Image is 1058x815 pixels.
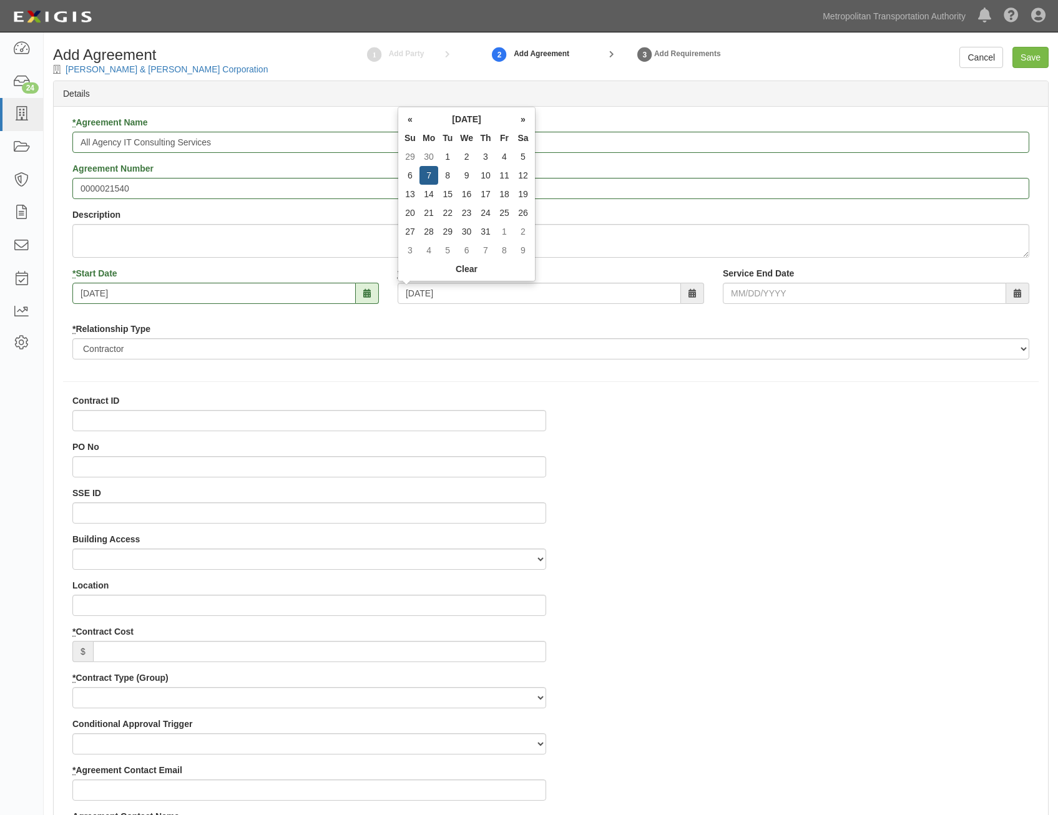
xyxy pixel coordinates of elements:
th: Sa [514,129,532,147]
strong: 2 [490,47,509,62]
td: 29 [438,222,457,241]
abbr: required [72,268,76,278]
td: 7 [419,166,438,185]
label: Contract Type (Group) [72,671,169,684]
td: 26 [514,203,532,222]
td: 24 [476,203,495,222]
strong: Add Party [389,49,424,58]
td: 30 [419,147,438,166]
input: MM/DD/YYYY [72,283,356,304]
th: Fr [495,129,514,147]
td: 15 [438,185,457,203]
strong: Add Agreement [514,49,569,59]
abbr: required [72,765,76,775]
img: logo-5460c22ac91f19d4615b14bd174203de0afe785f0fc80cf4dbbc73dc1793850b.png [9,6,96,28]
td: 18 [495,185,514,203]
abbr: required [72,673,76,683]
td: 14 [419,185,438,203]
td: 28 [419,222,438,241]
td: 27 [401,222,419,241]
td: 5 [438,241,457,260]
label: Conditional Approval Trigger [72,718,192,730]
label: Agreement Name [72,116,148,129]
td: 21 [419,203,438,222]
i: Help Center - Complianz [1004,9,1019,24]
td: 29 [401,147,419,166]
td: 31 [476,222,495,241]
label: Contract Cost [72,625,134,638]
a: [PERSON_NAME] & [PERSON_NAME] Corporation [66,64,268,74]
th: Clear [401,260,532,278]
a: Set Requirements [635,41,654,67]
td: 23 [457,203,476,222]
a: Add Agreement [490,41,509,67]
td: 2 [514,222,532,241]
label: Start Date [72,267,117,280]
abbr: required [72,324,76,334]
th: Su [401,129,419,147]
td: 4 [419,241,438,260]
td: 8 [438,166,457,185]
div: 24 [22,82,39,94]
label: Building Access [72,533,140,545]
td: 20 [401,203,419,222]
input: MM/DD/YYYY [723,283,1006,304]
div: Details [54,81,1048,107]
td: 25 [495,203,514,222]
th: Mo [419,129,438,147]
th: We [457,129,476,147]
td: 1 [438,147,457,166]
label: SSE ID [72,487,101,499]
td: 3 [476,147,495,166]
td: 16 [457,185,476,203]
label: Relationship Type [72,323,150,335]
input: MM/DD/YYYY [398,283,681,304]
label: Location [72,579,109,592]
label: Agreement Number [72,162,154,175]
td: 2 [457,147,476,166]
a: Save [1012,47,1049,68]
td: 8 [495,241,514,260]
td: 11 [495,166,514,185]
td: 5 [514,147,532,166]
td: 9 [514,241,532,260]
abbr: required [72,627,76,637]
td: 7 [476,241,495,260]
label: PO No [72,441,99,453]
strong: Add Requirements [654,49,721,58]
td: 4 [495,147,514,166]
a: Cancel [959,47,1003,68]
label: Service End Date [723,267,794,280]
th: [DATE] [419,110,514,129]
td: 1 [495,222,514,241]
td: 10 [476,166,495,185]
td: 30 [457,222,476,241]
th: Th [476,129,495,147]
td: 19 [514,185,532,203]
span: $ [72,641,93,662]
th: » [514,110,532,129]
td: 17 [476,185,495,203]
strong: 3 [635,47,654,62]
strong: 1 [365,47,384,62]
label: Description [72,208,120,221]
label: Contract ID [72,394,119,407]
th: « [401,110,419,129]
a: Metropolitan Transportation Authority [816,4,972,29]
td: 6 [457,241,476,260]
abbr: required [72,117,76,127]
th: Tu [438,129,457,147]
td: 3 [401,241,419,260]
label: Agreement Contact Email [72,764,182,776]
h1: Add Agreement [53,47,278,63]
td: 13 [401,185,419,203]
td: 12 [514,166,532,185]
td: 6 [401,166,419,185]
td: 22 [438,203,457,222]
td: 9 [457,166,476,185]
